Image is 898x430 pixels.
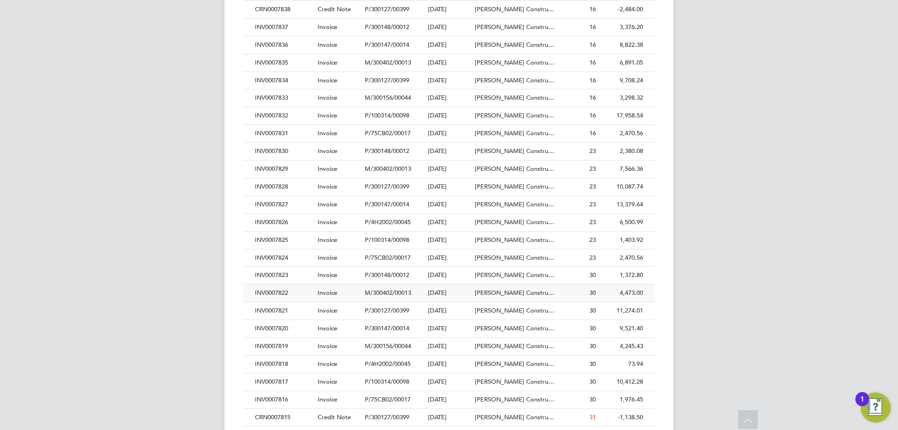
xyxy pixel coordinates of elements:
span: [PERSON_NAME] Constru… [475,182,554,190]
div: INV0007834 [253,72,315,89]
div: INV0007821 [253,302,315,320]
div: -2,484.00 [598,1,645,18]
span: Invoice [318,324,337,332]
div: INV0007836 [253,36,315,54]
span: P/300127/00399 [365,182,409,190]
div: 2,470.56 [598,125,645,142]
div: [DATE] [426,409,473,426]
div: 7,566.36 [598,160,645,178]
span: M/300156/00044 [365,342,411,350]
div: 1,976.45 [598,391,645,408]
span: 16 [589,94,596,102]
span: Invoice [318,41,337,49]
div: 73.94 [598,356,645,373]
div: 6,500.99 [598,214,645,231]
div: 6,891.05 [598,54,645,72]
span: 16 [589,23,596,31]
span: P/100314/00098 [365,378,409,386]
span: 23 [589,147,596,155]
div: INV0007832 [253,107,315,124]
span: 16 [589,76,596,84]
div: -1,138.50 [598,409,645,426]
div: [DATE] [426,232,473,249]
div: INV0007823 [253,267,315,284]
span: Invoice [318,218,337,226]
div: INV0007831 [253,125,315,142]
span: 30 [589,378,596,386]
span: 30 [589,360,596,368]
span: 30 [589,395,596,403]
span: [PERSON_NAME] Constru… [475,23,554,31]
span: 30 [589,289,596,297]
div: 2,470.56 [598,249,645,267]
div: 10,412.28 [598,373,645,391]
span: P/300148/00012 [365,147,409,155]
span: Invoice [318,111,337,119]
span: 16 [589,41,596,49]
span: P/300127/00399 [365,306,409,314]
div: INV0007825 [253,232,315,249]
span: [PERSON_NAME] Constru… [475,360,554,368]
div: [DATE] [426,302,473,320]
div: [DATE] [426,72,473,89]
span: Invoice [318,182,337,190]
div: [DATE] [426,19,473,36]
span: P/300127/00399 [365,5,409,13]
span: Invoice [318,360,337,368]
span: P/300148/00012 [365,23,409,31]
div: 1,403.92 [598,232,645,249]
span: 16 [589,129,596,137]
div: INV0007818 [253,356,315,373]
span: [PERSON_NAME] Constru… [475,254,554,262]
div: [DATE] [426,178,473,196]
span: P/4H2002/00045 [365,360,411,368]
span: P/300127/00399 [365,76,409,84]
span: [PERSON_NAME] Constru… [475,236,554,244]
div: INV0007829 [253,160,315,178]
div: [DATE] [426,356,473,373]
div: [DATE] [426,320,473,337]
span: P/4H2002/00045 [365,218,411,226]
span: M/300402/00013 [365,289,411,297]
span: Invoice [318,200,337,208]
div: [DATE] [426,143,473,160]
div: INV0007816 [253,391,315,408]
span: Invoice [318,342,337,350]
div: 8,822.38 [598,36,645,54]
span: Credit Note [318,5,351,13]
div: [DATE] [426,196,473,213]
div: [DATE] [426,373,473,391]
div: [DATE] [426,214,473,231]
div: 4,473.00 [598,284,645,302]
span: 31 [589,413,596,421]
span: Invoice [318,94,337,102]
span: [PERSON_NAME] Constru… [475,413,554,421]
span: [PERSON_NAME] Constru… [475,306,554,314]
span: P/100314/00098 [365,236,409,244]
span: [PERSON_NAME] Constru… [475,147,554,155]
span: [PERSON_NAME] Constru… [475,271,554,279]
span: [PERSON_NAME] Constru… [475,165,554,173]
span: 16 [589,111,596,119]
span: [PERSON_NAME] Constru… [475,111,554,119]
span: P/300127/00399 [365,413,409,421]
button: Open Resource Center, 1 new notification [861,393,891,423]
div: [DATE] [426,1,473,18]
span: P/300147/00014 [365,41,409,49]
span: [PERSON_NAME] Constru… [475,76,554,84]
span: Invoice [318,76,337,84]
div: INV0007822 [253,284,315,302]
span: [PERSON_NAME] Constru… [475,218,554,226]
div: [DATE] [426,89,473,107]
div: INV0007820 [253,320,315,337]
div: [DATE] [426,36,473,54]
div: [DATE] [426,107,473,124]
span: 30 [589,324,596,332]
div: 1,372.80 [598,267,645,284]
span: 23 [589,200,596,208]
div: CRN0007815 [253,409,315,426]
div: INV0007824 [253,249,315,267]
span: Invoice [318,23,337,31]
span: Invoice [318,236,337,244]
div: INV0007833 [253,89,315,107]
